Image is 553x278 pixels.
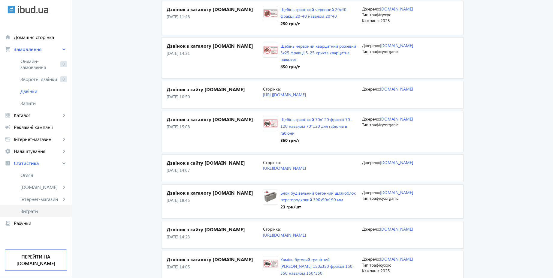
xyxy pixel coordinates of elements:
[5,220,11,226] mat-icon: receipt_long
[5,148,11,154] mat-icon: settings
[167,124,263,130] p: [DATE] 15:08
[263,7,278,19] img: 878161f008dc935a96076866103894-924da12494.jpg
[8,6,15,13] img: ibud.svg
[280,257,354,276] a: Камінь бутовий гранітний [PERSON_NAME] 150х350 фракції 150-350 навалом 150*350
[380,268,390,274] span: 2025
[18,6,48,13] img: ibud_text.svg
[167,226,263,233] h4: Дзвінок з сайту [DOMAIN_NAME]
[167,86,263,93] h4: Дзвінок з сайту [DOMAIN_NAME]
[380,18,390,23] span: 2025
[263,44,278,56] img: 1313061f007e3d075f8578218205294-cfcd248c87.jpg
[5,46,11,52] mat-icon: shopping_cart
[263,86,357,92] p: Сторінка:
[61,112,67,118] mat-icon: keyboard_arrow_right
[14,160,61,166] span: Статистика
[263,92,306,97] a: [URL][DOMAIN_NAME]
[61,136,67,142] mat-icon: keyboard_arrow_right
[362,226,380,232] span: Джерело:
[385,12,391,17] span: cpc
[362,262,385,268] span: Тип трафіку:
[20,172,67,178] span: Огляд
[167,43,263,49] h4: Дзвінок з каталогу [DOMAIN_NAME]
[385,49,398,54] span: organic
[167,94,263,100] p: [DATE] 10:50
[20,58,58,70] span: Онлайн-замовлення
[263,165,306,171] a: [URL][DOMAIN_NAME]
[380,190,413,195] a: [DOMAIN_NAME]
[5,124,11,130] mat-icon: campaign
[280,204,357,210] div: 23 грн /шт
[61,160,67,166] mat-icon: keyboard_arrow_right
[380,86,413,92] a: [DOMAIN_NAME]
[60,61,67,67] span: 0
[362,160,380,165] span: Джерело:
[20,196,61,202] span: Інтернет-магазин
[380,226,413,232] a: [DOMAIN_NAME]
[20,88,67,94] span: Дзвінки
[280,117,352,136] a: Щебінь гранітний 70х120 фракції 70-120 навалом 70*120 для габіонів в габіони
[362,122,385,127] span: Тип трафіку:
[362,256,380,262] span: Джерело:
[362,49,385,54] span: Тип трафіку:
[61,46,67,52] mat-icon: keyboard_arrow_right
[380,6,413,12] a: [DOMAIN_NAME]
[5,112,11,118] mat-icon: grid_view
[380,43,413,48] a: [DOMAIN_NAME]
[380,160,413,165] a: [DOMAIN_NAME]
[20,184,61,190] span: [DOMAIN_NAME]
[5,136,11,142] mat-icon: storefront
[362,18,380,23] span: Кампанія:
[280,21,357,27] div: 250 грн /т
[380,256,413,262] a: [DOMAIN_NAME]
[14,46,61,52] span: Замовлення
[263,232,306,238] a: [URL][DOMAIN_NAME]
[385,262,391,268] span: cpc
[20,76,58,82] span: Зворотні дзвінки
[167,116,263,123] h4: Дзвінок з каталогу [DOMAIN_NAME]
[280,190,356,202] a: Блок будівельний бетонний шлакоблок перегородковий 390х90х190 мм
[5,34,11,40] mat-icon: home
[385,195,398,201] span: organic
[280,7,346,19] a: Щебінь гранітний червоний 20х40 фракції 20-40 навалом 20*40
[362,6,380,12] span: Джерело:
[20,208,67,214] span: Витрати
[167,50,263,56] p: [DATE] 14:31
[263,258,278,270] img: 1790961f00a2678cd97739515736425-82327f74cc.jpg
[60,76,67,82] span: 0
[167,6,263,13] h4: Дзвінок з каталогу [DOMAIN_NAME]
[14,112,61,118] span: Каталог
[61,184,67,190] mat-icon: keyboard_arrow_right
[61,196,67,202] mat-icon: keyboard_arrow_right
[167,197,263,203] p: [DATE] 18:45
[362,43,380,48] span: Джерело:
[263,191,278,203] img: 2265464956f672d9ee7733119699989-508b69c72a.png
[362,195,385,201] span: Тип трафіку:
[167,167,263,173] p: [DATE] 14:07
[385,122,398,127] span: organic
[167,256,263,263] h4: Дзвінок з каталогу [DOMAIN_NAME]
[280,137,357,143] div: 350 грн /т
[362,12,385,17] span: Тип трафіку:
[61,148,67,154] mat-icon: keyboard_arrow_right
[380,116,413,122] a: [DOMAIN_NAME]
[263,117,278,130] img: 1790961f00a64100e93768005626676-e5cd3f80d3.jpg
[263,226,357,232] p: Сторінка:
[263,160,357,166] p: Сторінка:
[14,34,67,40] span: Домашня сторінка
[280,43,356,62] a: Щебінь червоний кварцитний рожевий 5x25 фракції 5-25 крихта кварцитна навалом
[167,190,263,196] h4: Дзвінок з каталогу [DOMAIN_NAME]
[362,190,380,195] span: Джерело:
[167,14,263,20] p: [DATE] 11:48
[14,136,61,142] span: Інтернет-магазин
[14,124,67,130] span: Рекламні кампанії
[167,264,263,270] p: [DATE] 14:05
[20,100,67,106] span: Запити
[362,116,380,122] span: Джерело:
[14,220,67,226] span: Рахунки
[14,148,61,154] span: Налаштування
[362,86,380,92] span: Джерело:
[362,268,380,274] span: Кампанія:
[5,250,67,271] a: Перейти на [DOMAIN_NAME]
[5,160,11,166] mat-icon: analytics
[167,160,263,166] h4: Дзвінок з сайту [DOMAIN_NAME]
